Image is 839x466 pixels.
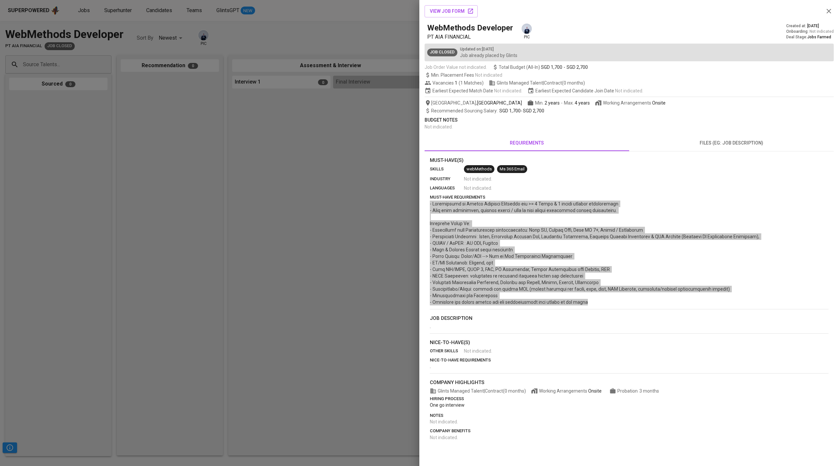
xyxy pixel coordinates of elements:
span: 3 months [639,388,659,394]
span: . [430,364,431,369]
span: Total Budget (All-In) [492,64,588,70]
p: other skills [430,348,464,354]
p: skills [430,166,464,172]
span: Not indicated . [464,348,492,354]
span: One go interview [430,402,465,408]
p: company highlights [430,379,829,386]
p: hiring process [430,396,829,402]
span: 1 [454,80,457,86]
span: Not indicated . [430,419,458,424]
span: Working Arrangements [531,388,602,394]
span: Glints Managed Talent | Contract (0 months) [489,80,585,86]
p: notes [430,412,829,419]
span: requirements [429,139,625,147]
span: [GEOGRAPHIC_DATA] [477,100,522,106]
p: must-have requirements [430,194,829,201]
p: industry [430,176,464,182]
span: Probation [617,388,639,394]
div: pic [521,23,532,40]
span: SGD 1,700 [541,64,562,70]
span: webMethods [464,166,494,172]
span: Job Order Value not indicated. [425,64,487,70]
span: Jobs Farmed [807,35,831,39]
div: Deal Stage : [786,34,834,40]
span: Not indicated [809,29,834,34]
span: Not indicated [475,72,502,78]
span: Not indicated . [494,87,522,94]
div: Created at : [786,23,834,29]
span: Vacancies ( 1 Matches ) [425,80,484,86]
div: Onsite [652,100,666,106]
span: Max. [564,100,590,106]
span: - [561,100,563,106]
p: Updated on : [DATE] [460,46,517,52]
span: [DATE] [807,23,819,29]
p: Budget Notes [425,117,834,124]
span: Not indicated . [430,435,458,440]
p: job description [430,315,829,322]
p: Job already placed by Glints [460,52,517,59]
span: Working Arrangements [595,100,666,106]
span: Not indicated . [464,185,492,191]
span: Earliest Expected Match Date [425,87,522,94]
span: Recommended Sourcing Salary : [431,108,499,113]
span: SGD 2,700 [567,64,588,70]
span: Earliest Expected Candidate Join Date [528,87,643,94]
span: - [564,64,565,70]
div: Onsite [588,388,602,394]
span: files (eg: job description) [633,139,830,147]
p: Must-Have(s) [430,157,829,164]
p: nice-to-have(s) [430,339,829,346]
p: company benefits [430,428,829,434]
p: languages [430,185,464,191]
span: 2 years [545,100,560,106]
span: view job form [430,7,472,15]
div: Onboarding : [786,29,834,34]
h5: WebMethods Developer [427,23,513,33]
img: annisa@glints.com [522,24,532,34]
span: Not indicated . [425,124,453,129]
span: SGD 2,700 [523,108,544,113]
span: SGD 1,700 [499,108,521,113]
span: Min. Placement Fees [431,72,502,78]
span: Not indicated . [464,176,492,182]
span: Min. [535,100,560,106]
span: Job Closed [427,49,457,55]
span: Glints Managed Talent | Contract (0 months) [430,388,526,394]
span: [GEOGRAPHIC_DATA] , [425,100,522,106]
span: PT AIA FINANCIAL [427,34,471,40]
p: nice-to-have requirements [430,357,829,363]
span: - Loremipsumd si Ametco Adipisci Elitseddo eiu >= 4 Tempo & 1 incidi utlabor etdoloremagn - Aliq ... [430,201,760,305]
span: Not indicated . [615,87,643,94]
button: view job form [425,5,478,17]
span: . [430,324,431,329]
span: 4 years [575,100,590,106]
span: - [431,107,544,114]
span: Ms 365 Email [497,166,527,172]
